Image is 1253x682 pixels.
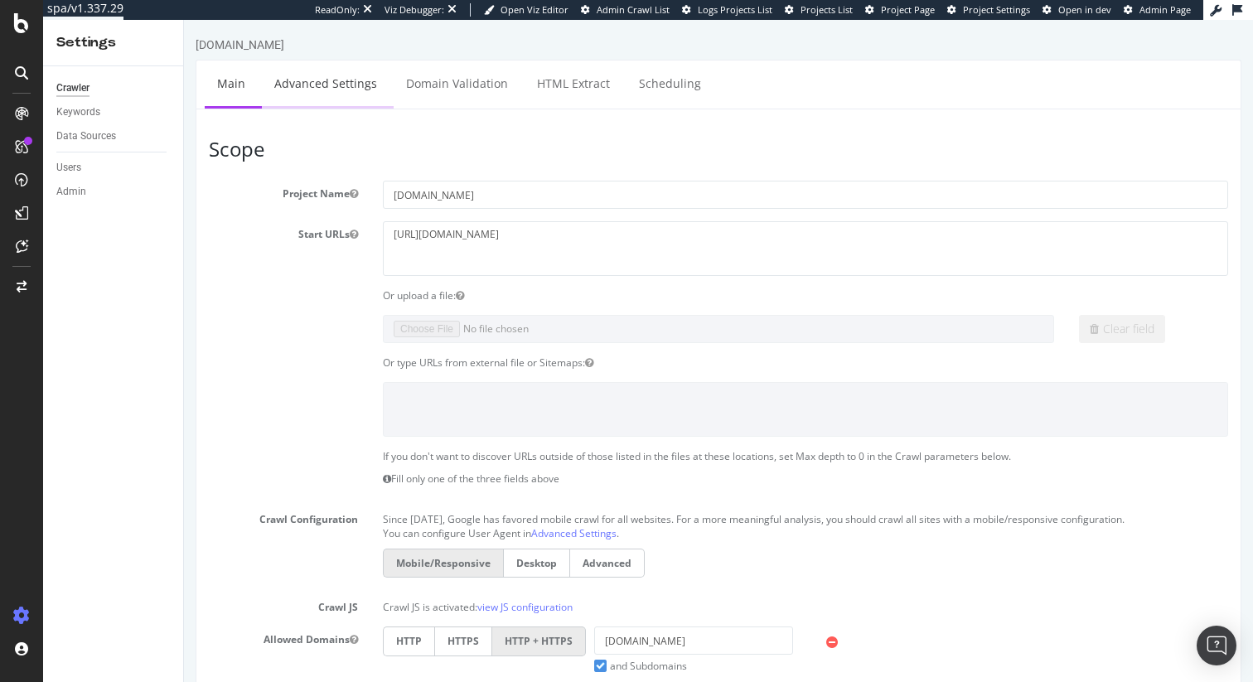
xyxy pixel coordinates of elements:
button: Allowed Domains [166,612,174,626]
span: Open in dev [1058,3,1111,16]
div: Admin [56,183,86,201]
p: If you don't want to discover URLs outside of those listed in the files at these locations, set M... [199,429,1044,443]
a: Logs Projects List [682,3,772,17]
a: Admin [56,183,172,201]
label: Advanced [386,529,461,558]
a: Project Page [865,3,935,17]
label: Allowed Domains [12,607,186,626]
p: You can configure User Agent in . [199,506,1044,520]
label: HTTP + HTTPS [308,607,402,636]
div: Or upload a file: [186,268,1057,283]
a: Data Sources [56,128,172,145]
a: Scheduling [443,41,530,86]
div: ReadOnly: [315,3,360,17]
a: Domain Validation [210,41,336,86]
label: Crawl JS [12,574,186,594]
div: Users [56,159,81,177]
div: Open Intercom Messenger [1197,626,1236,665]
a: Crawler [56,80,172,97]
div: Crawler [56,80,89,97]
label: HTTPS [250,607,308,636]
a: Users [56,159,172,177]
p: Since [DATE], Google has favored mobile crawl for all websites. For a more meaningful analysis, y... [199,486,1044,506]
span: Project Settings [963,3,1030,16]
a: Advanced Settings [347,506,433,520]
a: view JS configuration [293,580,389,594]
h3: Scope [25,119,1044,140]
a: HTML Extract [341,41,438,86]
a: Open Viz Editor [484,3,568,17]
a: Admin Crawl List [581,3,670,17]
label: Desktop [319,529,386,558]
a: Projects List [785,3,853,17]
span: Project Page [881,3,935,16]
span: Admin Crawl List [597,3,670,16]
a: Advanced Settings [78,41,206,86]
label: Mobile/Responsive [199,529,319,558]
div: Keywords [56,104,100,121]
p: Fill only one of the three fields above [199,452,1044,466]
a: Keywords [56,104,172,121]
button: Start URLs [166,207,174,221]
span: Logs Projects List [698,3,772,16]
div: Settings [56,33,170,52]
a: Main [21,41,74,86]
div: Viz Debugger: [385,3,444,17]
div: Data Sources [56,128,116,145]
label: and Subdomains [410,639,503,653]
button: Project Name [166,167,174,181]
div: Or type URLs from external file or Sitemaps: [186,336,1057,350]
div: [DOMAIN_NAME] [12,17,100,33]
label: Start URLs [12,201,186,221]
label: Project Name [12,161,186,181]
p: Crawl JS is activated: [199,574,1044,594]
span: Open Viz Editor [501,3,568,16]
textarea: [URL][DOMAIN_NAME] [199,201,1044,255]
label: HTTP [199,607,250,636]
span: Projects List [801,3,853,16]
a: Project Settings [947,3,1030,17]
label: Crawl Configuration [12,486,186,506]
span: Admin Page [1139,3,1191,16]
a: Open in dev [1043,3,1111,17]
a: Admin Page [1124,3,1191,17]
